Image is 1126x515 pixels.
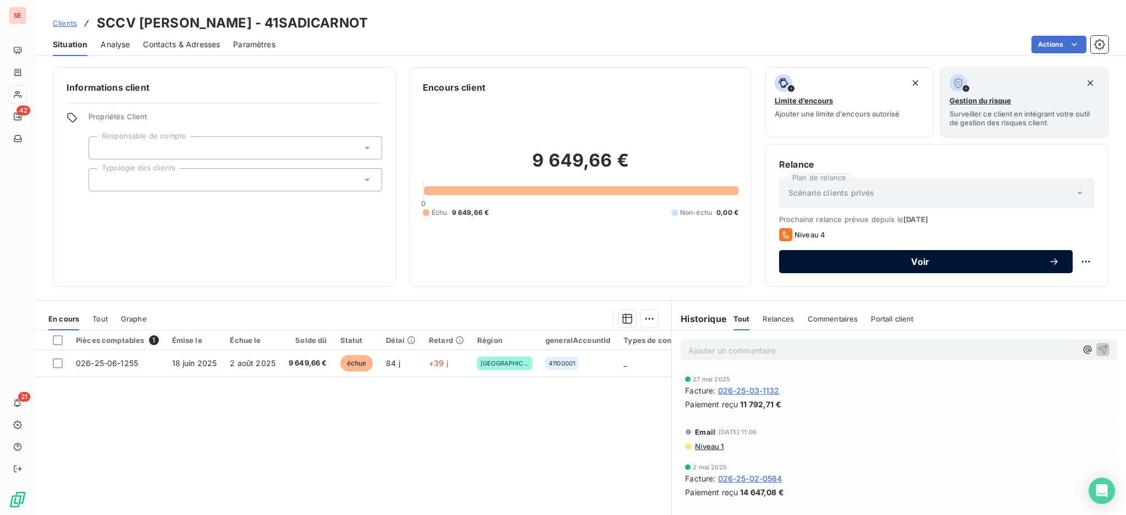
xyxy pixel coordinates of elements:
span: 21 [18,392,30,402]
h6: Informations client [67,81,382,94]
button: Gestion du risqueSurveiller ce client en intégrant votre outil de gestion des risques client. [940,67,1108,137]
div: Retard [429,336,464,345]
span: 42 [16,106,30,115]
span: 026-25-03-1132 [718,385,780,396]
span: Tout [733,314,750,323]
span: 18 juin 2025 [172,358,217,368]
span: Voir [792,257,1048,266]
span: Surveiller ce client en intégrant votre outil de gestion des risques client. [950,109,1099,127]
span: Relances [763,314,794,323]
div: generalAccountId [545,336,610,345]
span: Paramètres [233,39,275,50]
span: Facture : [685,385,715,396]
span: Paiement reçu [685,486,738,498]
span: Échu [432,208,448,218]
input: Ajouter une valeur [98,143,107,153]
h2: 9 649,66 € [423,149,738,182]
span: Graphe [121,314,147,323]
h6: Historique [672,312,727,325]
span: En cours [48,314,79,323]
span: 1 [149,335,159,345]
span: [GEOGRAPHIC_DATA] [481,360,529,367]
span: Situation [53,39,87,50]
span: 9 649,66 € [289,358,327,369]
div: Échue le [230,336,275,345]
img: Logo LeanPay [9,491,26,508]
a: Clients [53,18,77,29]
span: 9 649,66 € [452,208,489,218]
span: Propriétés Client [89,112,382,128]
span: Niveau 1 [694,442,724,451]
span: Email [695,428,715,436]
h3: SCCV [PERSON_NAME] - 41SADICARNOT [97,13,368,33]
button: Voir [779,250,1073,273]
span: 026-25-06-1255 [76,358,138,368]
span: 0 [421,199,426,208]
span: Non-échu [680,208,712,218]
div: SE [9,7,26,24]
div: Solde dû [289,336,327,345]
span: Gestion du risque [950,96,1011,105]
span: Tout [92,314,108,323]
span: 11 792,71 € [740,398,781,410]
span: Analyse [101,39,130,50]
div: Open Intercom Messenger [1089,478,1115,504]
span: 026-25-02-0564 [718,473,782,484]
span: 84 j [386,358,400,368]
div: Statut [340,336,373,345]
div: Types de contentieux [623,336,702,345]
span: 2 mai 2025 [693,464,727,470]
span: Paiement reçu [685,398,738,410]
span: Clients [53,19,77,27]
input: Ajouter une valeur [98,175,107,185]
span: Prochaine relance prévue depuis le [779,215,1095,224]
span: 0,00 € [716,208,738,218]
div: Région [477,336,532,345]
span: Commentaires [808,314,858,323]
span: Portail client [871,314,913,323]
h6: Encours client [423,81,485,94]
div: Émise le [172,336,217,345]
span: Limite d’encours [775,96,833,105]
span: 14 647,08 € [740,486,784,498]
span: 27 mai 2025 [693,376,730,383]
button: Limite d’encoursAjouter une limite d’encours autorisé [765,67,934,137]
h6: Relance [779,158,1095,171]
span: _ [623,358,627,368]
div: Délai [386,336,416,345]
span: Niveau 4 [794,230,825,239]
div: Pièces comptables [76,335,159,345]
span: Facture : [685,473,715,484]
span: [DATE] [903,215,928,224]
span: échue [340,355,373,372]
button: Actions [1031,36,1086,53]
span: 41100001 [549,360,575,367]
span: Scénario clients privés [788,187,874,198]
span: +39 j [429,358,448,368]
span: 2 août 2025 [230,358,275,368]
span: Contacts & Adresses [143,39,220,50]
span: [DATE] 11:06 [719,429,757,435]
span: Ajouter une limite d’encours autorisé [775,109,899,118]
